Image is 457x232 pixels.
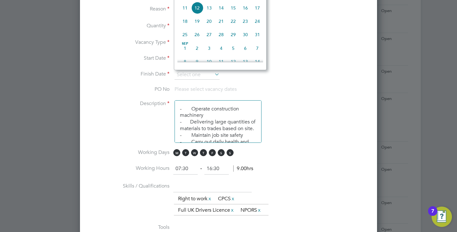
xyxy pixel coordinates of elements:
[231,195,235,203] a: x
[239,56,251,68] span: 13
[215,56,227,68] span: 11
[203,29,215,41] span: 27
[90,23,169,29] label: Quantity
[257,206,262,214] a: x
[227,2,239,14] span: 15
[176,206,237,215] li: Full UK Drivers Licence
[203,2,215,14] span: 13
[251,15,263,27] span: 24
[90,71,169,77] label: Finish Date
[203,56,215,68] span: 10
[191,56,203,68] span: 9
[432,207,452,227] button: Open Resource Center, 7 new notifications
[203,15,215,27] span: 20
[191,29,203,41] span: 26
[90,6,169,12] label: Reason
[200,149,207,156] span: T
[431,211,434,219] div: 7
[215,42,227,54] span: 4
[230,206,235,214] a: x
[90,100,169,107] label: Description
[179,42,191,54] span: 1
[179,29,191,41] span: 25
[90,183,169,189] label: Skills / Qualifications
[251,56,263,68] span: 14
[251,42,263,54] span: 7
[204,163,229,175] input: 17:00
[179,2,191,14] span: 11
[179,56,191,68] span: 8
[251,29,263,41] span: 31
[239,42,251,54] span: 6
[227,15,239,27] span: 22
[175,86,237,92] span: Please select vacancy dates
[215,15,227,27] span: 21
[251,2,263,14] span: 17
[215,2,227,14] span: 14
[90,55,169,62] label: Start Date
[90,86,169,93] label: PO No
[238,206,264,215] li: NPORS
[215,195,238,203] li: CPCS
[191,15,203,27] span: 19
[215,29,227,41] span: 28
[239,15,251,27] span: 23
[227,29,239,41] span: 29
[90,149,169,156] label: Working Days
[227,149,234,156] span: S
[227,42,239,54] span: 5
[239,2,251,14] span: 16
[239,29,251,41] span: 30
[191,149,198,156] span: W
[90,39,169,46] label: Vacancy Type
[90,224,169,231] label: Tools
[173,163,198,175] input: 08:00
[179,15,191,27] span: 18
[175,70,220,80] input: Select one
[233,165,253,172] span: 9.00hrs
[176,195,215,203] li: Right to work
[90,165,169,172] label: Working Hours
[179,42,191,45] span: Sep
[199,165,203,172] span: ‐
[203,42,215,54] span: 3
[191,2,203,14] span: 12
[173,149,180,156] span: M
[208,195,212,203] a: x
[191,42,203,54] span: 2
[218,149,225,156] span: S
[227,56,239,68] span: 12
[182,149,189,156] span: T
[209,149,216,156] span: F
